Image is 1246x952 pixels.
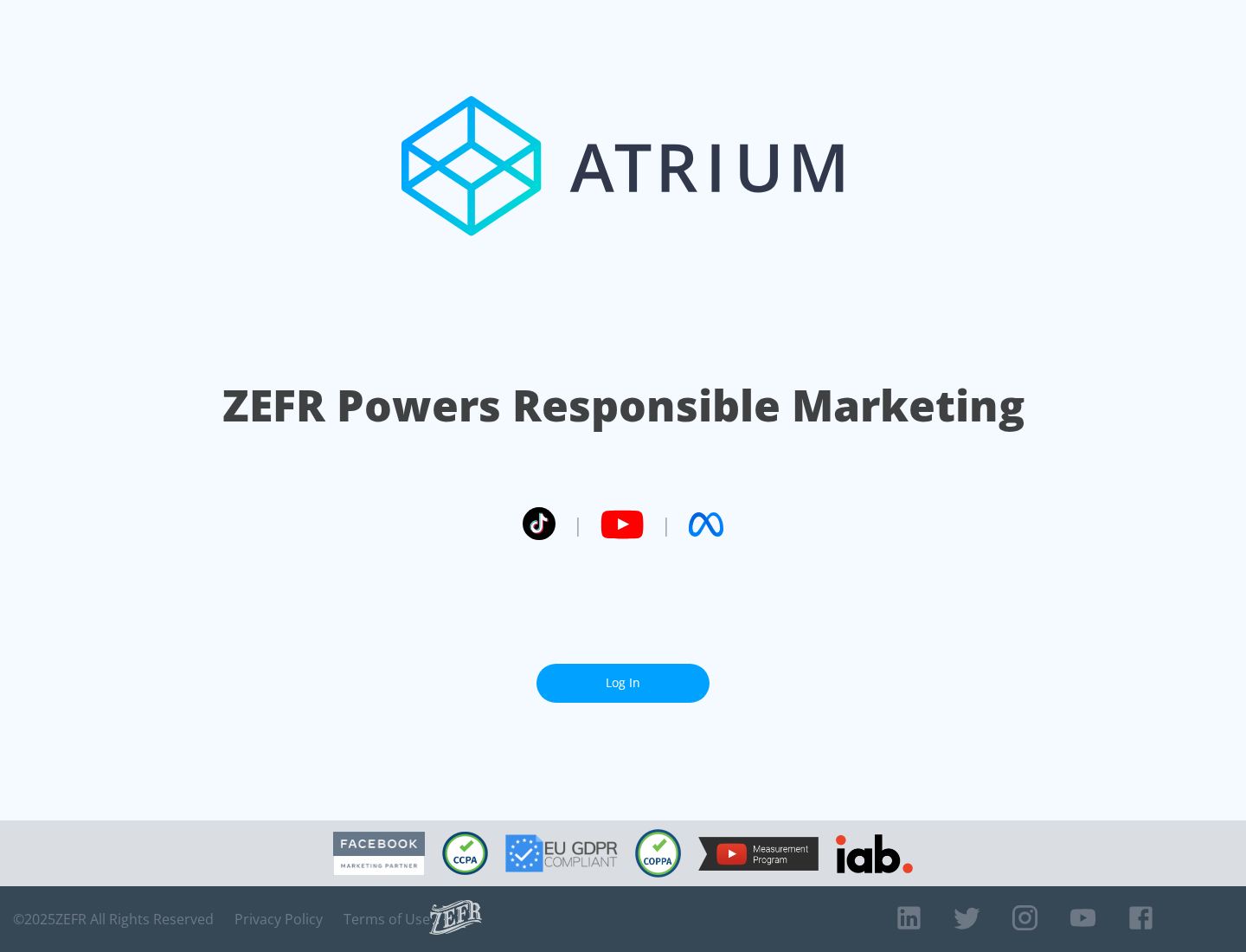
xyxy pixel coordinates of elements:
img: YouTube Measurement Program [698,837,819,871]
h1: ZEFR Powers Responsible Marketing [222,376,1024,435]
img: IAB [836,834,913,873]
img: GDPR Compliant [505,834,618,872]
span: | [573,511,583,537]
img: CCPA Compliant [442,832,488,875]
a: Log In [536,664,710,703]
img: COPPA Compliant [635,829,681,878]
img: Facebook Marketing Partner [333,832,425,876]
a: Privacy Policy [234,910,323,928]
span: | [661,511,671,537]
span: © 2025 ZEFR All Rights Reserved [13,910,214,928]
a: Terms of Use [344,910,430,928]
